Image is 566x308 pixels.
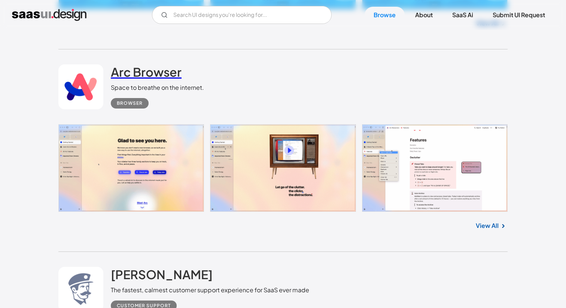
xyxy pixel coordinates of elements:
div: The fastest, calmest customer support experience for SaaS ever made [111,286,309,295]
input: Search UI designs you're looking for... [152,6,332,24]
h2: [PERSON_NAME] [111,267,213,282]
a: Submit UI Request [484,7,554,23]
a: home [12,9,86,21]
a: Arc Browser [111,64,182,83]
a: About [406,7,442,23]
a: SaaS Ai [443,7,482,23]
a: [PERSON_NAME] [111,267,213,286]
a: View All [476,221,499,230]
div: Space to breathe on the internet. [111,83,204,92]
div: Browser [117,99,143,108]
form: Email Form [152,6,332,24]
h2: Arc Browser [111,64,182,79]
a: Browse [365,7,405,23]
